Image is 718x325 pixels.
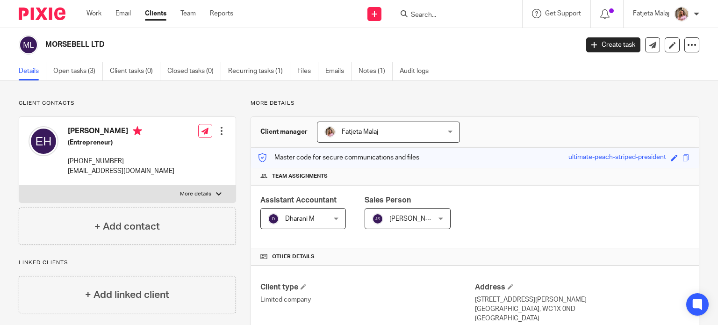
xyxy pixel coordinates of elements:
[210,9,233,18] a: Reports
[260,295,475,304] p: Limited company
[180,9,196,18] a: Team
[110,62,160,80] a: Client tasks (0)
[272,173,328,180] span: Team assignments
[260,282,475,292] h4: Client type
[545,10,581,17] span: Get Support
[19,62,46,80] a: Details
[324,126,336,137] img: MicrosoftTeams-image%20(5).png
[68,166,174,176] p: [EMAIL_ADDRESS][DOMAIN_NAME]
[68,126,174,138] h4: [PERSON_NAME]
[29,126,58,156] img: svg%3E
[228,62,290,80] a: Recurring tasks (1)
[251,100,699,107] p: More details
[167,62,221,80] a: Closed tasks (0)
[258,153,419,162] p: Master code for secure communications and files
[285,216,315,222] span: Dharani M
[115,9,131,18] a: Email
[633,9,669,18] p: Fatjeta Malaj
[94,219,160,234] h4: + Add contact
[19,7,65,20] img: Pixie
[145,9,166,18] a: Clients
[568,152,666,163] div: ultimate-peach-striped-president
[86,9,101,18] a: Work
[475,295,689,304] p: [STREET_ADDRESS][PERSON_NAME]
[674,7,689,22] img: MicrosoftTeams-image%20(5).png
[359,62,393,80] a: Notes (1)
[342,129,378,135] span: Fatjeta Malaj
[410,11,494,20] input: Search
[586,37,640,52] a: Create task
[19,35,38,55] img: svg%3E
[19,259,236,267] p: Linked clients
[260,127,308,137] h3: Client manager
[53,62,103,80] a: Open tasks (3)
[475,304,689,314] p: [GEOGRAPHIC_DATA], WC1X 0ND
[85,288,169,302] h4: + Add linked client
[400,62,436,80] a: Audit logs
[45,40,467,50] h2: MORSEBELL LTD
[272,253,315,260] span: Other details
[68,157,174,166] p: [PHONE_NUMBER]
[297,62,318,80] a: Files
[68,138,174,147] h5: (Entrepreneur)
[475,282,689,292] h4: Address
[268,213,279,224] img: svg%3E
[180,190,211,198] p: More details
[365,196,411,204] span: Sales Person
[372,213,383,224] img: svg%3E
[325,62,352,80] a: Emails
[475,314,689,323] p: [GEOGRAPHIC_DATA]
[133,126,142,136] i: Primary
[260,196,337,204] span: Assistant Accountant
[389,216,441,222] span: [PERSON_NAME]
[19,100,236,107] p: Client contacts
